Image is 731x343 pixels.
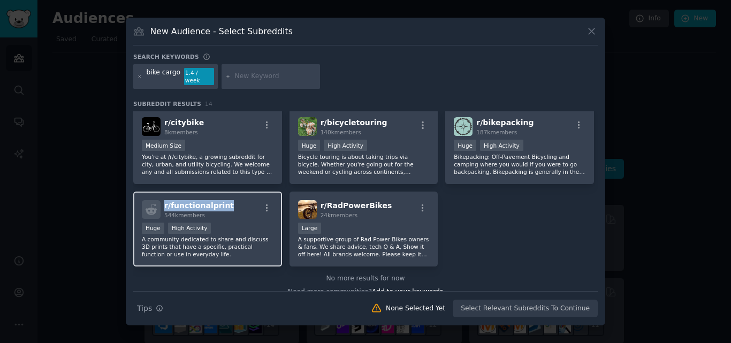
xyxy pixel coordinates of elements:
p: Bicycle touring is about taking trips via bicycle. Whether you're going out for the weekend or cy... [298,153,430,176]
p: A supportive group of Rad Power Bikes owners & fans. We share advice, tech Q & A, Show it off her... [298,235,430,258]
span: 24k members [321,212,357,218]
span: 140k members [321,129,361,135]
span: Add to your keywords [372,288,443,295]
div: High Activity [168,223,211,234]
span: 544k members [164,212,205,218]
div: Large [298,223,322,234]
div: 1.4 / week [184,68,214,85]
img: citybike [142,117,161,136]
div: bike cargo [147,68,181,85]
div: Huge [298,140,321,151]
img: bicycletouring [298,117,317,136]
img: bikepacking [454,117,473,136]
div: High Activity [480,140,523,151]
p: Bikepacking: Off-Pavement Bicycling and camping where you would if you were to go backpacking. Bi... [454,153,585,176]
div: Need more communities? [133,284,598,297]
span: r/ citybike [164,118,204,127]
div: High Activity [324,140,367,151]
button: Tips [133,299,167,318]
span: r/ functionalprint [164,201,234,210]
span: r/ bikepacking [476,118,534,127]
div: Medium Size [142,140,185,151]
img: RadPowerBikes [298,200,317,219]
span: 14 [205,101,212,107]
h3: Search keywords [133,53,199,60]
span: r/ RadPowerBikes [321,201,392,210]
div: Huge [454,140,476,151]
p: A community dedicated to share and discuss 3D prints that have a specific, practical function or ... [142,235,273,258]
div: Huge [142,223,164,234]
span: Tips [137,303,152,314]
p: You're at /r/citybike, a growing subreddit for city, urban, and utility bicycling. We welcome any... [142,153,273,176]
div: No more results for now [133,274,598,284]
span: r/ bicycletouring [321,118,387,127]
span: 187k members [476,129,517,135]
h3: New Audience - Select Subreddits [150,26,293,37]
div: None Selected Yet [386,304,445,314]
span: Subreddit Results [133,100,201,108]
input: New Keyword [235,72,316,81]
span: 8k members [164,129,198,135]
